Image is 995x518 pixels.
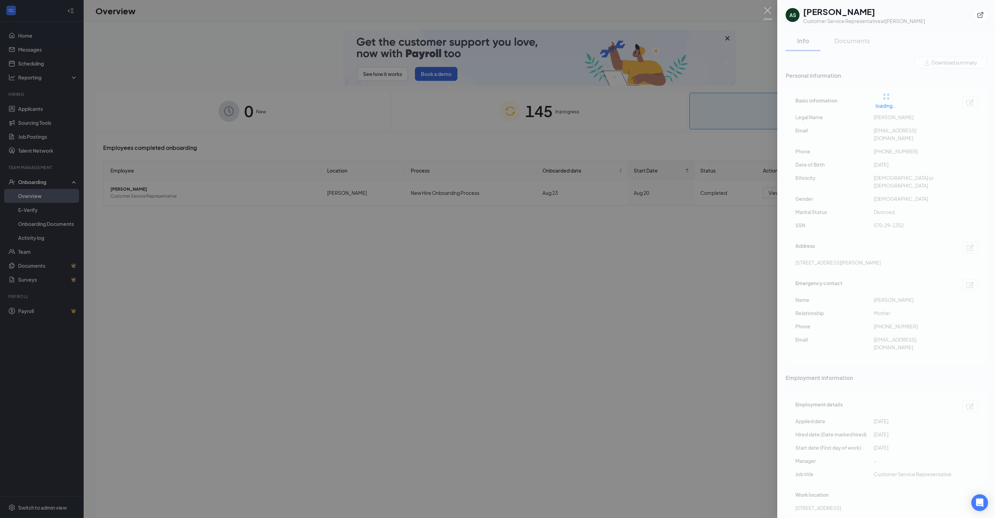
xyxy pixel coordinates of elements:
svg: ExternalLink [977,12,984,18]
div: loading... [777,100,995,109]
h1: [PERSON_NAME] [803,6,925,17]
div: AS [789,12,796,18]
div: Open Intercom Messenger [971,494,988,511]
div: Customer Service Representative at [PERSON_NAME] [803,17,925,24]
button: ExternalLink [974,9,987,21]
